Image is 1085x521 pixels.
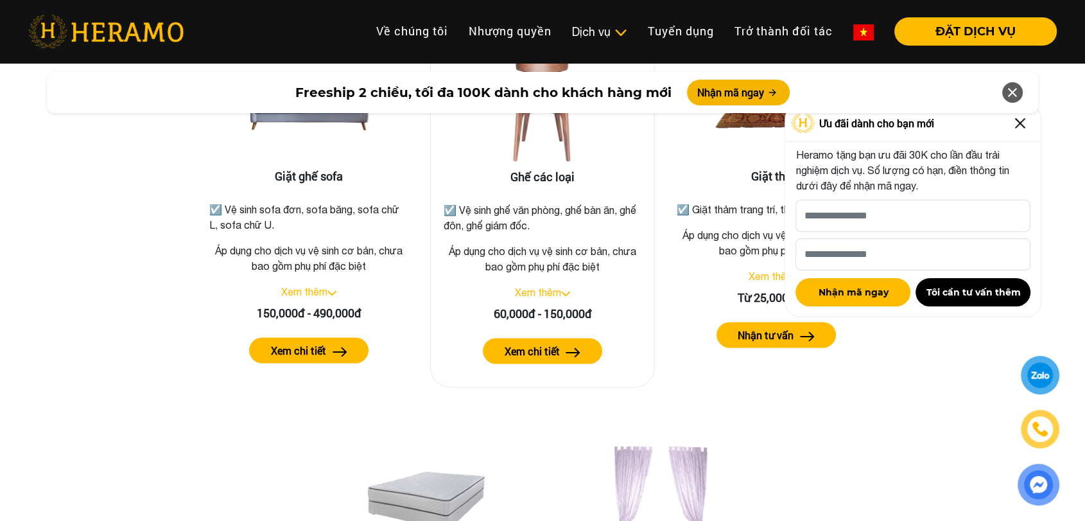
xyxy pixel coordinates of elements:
p: ☑️ Giặt thảm trang trí, thảm văn phòng. [677,202,876,217]
a: Xem chi tiết arrow [441,338,644,364]
button: ĐẶT DỊCH VỤ [894,17,1057,46]
a: Xem thêm [515,287,561,298]
a: Trở thành đối tác [724,17,843,45]
a: Về chúng tôi [366,17,458,45]
div: Dịch vụ [572,23,627,40]
img: arrow [566,348,580,357]
button: Xem chi tiết [483,338,602,364]
h3: Ghế các loại [441,170,644,184]
div: 60,000đ - 150,000đ [441,305,644,322]
button: Xem chi tiết [249,337,369,363]
a: phone-icon [1023,412,1057,446]
h3: Giặt ghế sofa [207,170,411,184]
button: Nhận mã ngay [795,278,910,306]
img: Close [1010,113,1030,134]
button: Nhận mã ngay [687,80,790,105]
img: vn-flag.png [853,24,874,40]
span: Ưu đãi dành cho bạn mới [819,116,933,131]
p: Heramo tặng bạn ưu đãi 30K cho lần đầu trải nghiệm dịch vụ. Số lượng có hạn, điền thông tin dưới ... [795,147,1030,193]
a: ĐẶT DỊCH VỤ [884,26,1057,37]
label: Xem chi tiết [271,343,326,358]
p: Áp dụng cho dịch vụ vệ sinh cơ bản, chưa bao gồm phụ phí đặc biệt [441,243,644,274]
img: phone-icon [1033,422,1047,436]
img: heramo-logo.png [28,15,184,48]
p: ☑️ Vệ sinh ghế văn phòng, ghế bàn ăn, ghế đôn, ghế giám đốc. [444,202,641,233]
img: Logo [791,114,815,133]
img: arrow [333,347,347,357]
label: Nhận tư vấn [738,328,794,343]
label: Xem chi tiết [504,344,559,359]
button: Tôi cần tư vấn thêm [916,278,1030,306]
p: Áp dụng cho dịch vụ vệ sinh cơ bản, chưa bao gồm phụ phí đặc biệt [674,227,878,258]
span: Freeship 2 chiều, tối đa 100K dành cho khách hàng mới [295,83,672,102]
h3: Giặt thảm [674,170,878,184]
a: Xem thêm [281,286,327,297]
p: Áp dụng cho dịch vụ vệ sinh cơ bản, chưa bao gồm phụ phí đặc biệt [207,243,411,274]
div: Từ 25,000đ/m² [674,289,878,306]
button: Nhận tư vấn [716,322,836,348]
a: Nhận tư vấn arrow [674,322,878,348]
img: arrow_down.svg [327,290,336,296]
a: Nhượng quyền [458,17,562,45]
p: ☑️ Vệ sinh sofa đơn, sofa băng, sofa chữ L, sofa chữ U. [209,202,408,233]
a: Xem chi tiết arrow [207,337,411,363]
a: Tuyển dụng [638,17,724,45]
img: arrow [800,331,815,341]
div: 150,000đ - 490,000đ [207,305,411,322]
img: arrow_down.svg [561,291,570,296]
a: Xem thêm [749,270,795,282]
img: subToggleIcon [614,26,627,39]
